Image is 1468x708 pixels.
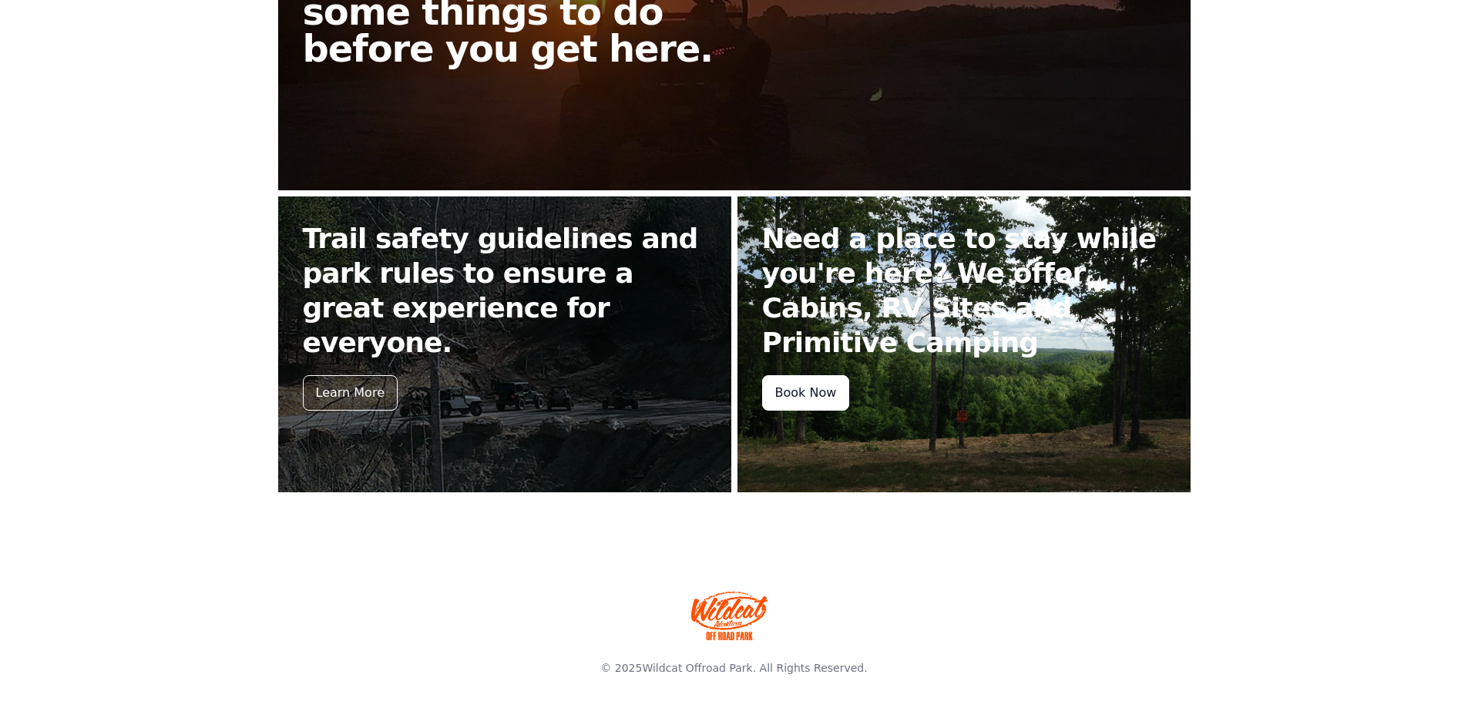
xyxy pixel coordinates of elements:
img: Wildcat Offroad park [691,591,768,640]
h2: Trail safety guidelines and park rules to ensure a great experience for everyone. [303,221,707,360]
a: Need a place to stay while you're here? We offer Cabins, RV Sites and Primitive Camping Book Now [737,196,1191,492]
a: Wildcat Offroad Park [642,662,752,674]
a: Trail safety guidelines and park rules to ensure a great experience for everyone. Learn More [278,196,731,492]
div: Learn More [303,375,398,411]
span: © 2025 . All Rights Reserved. [600,662,867,674]
div: Book Now [762,375,850,411]
h2: Need a place to stay while you're here? We offer Cabins, RV Sites and Primitive Camping [762,221,1166,360]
